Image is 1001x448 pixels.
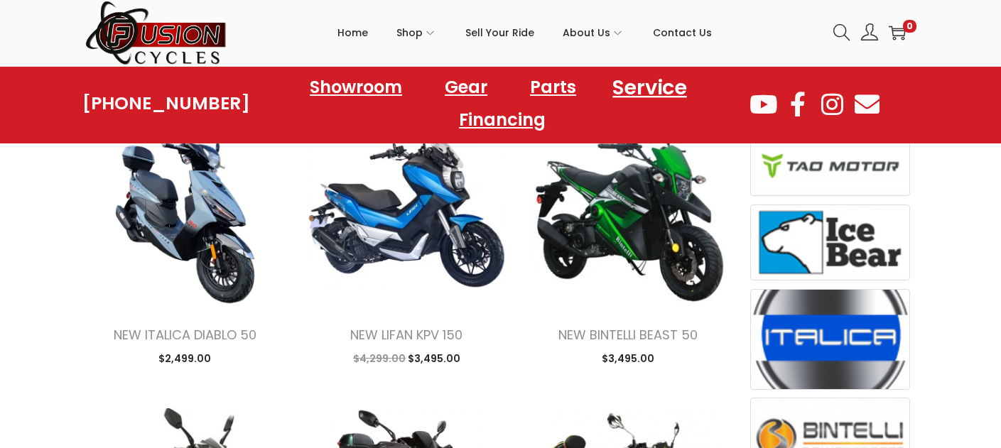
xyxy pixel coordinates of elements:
nav: Menu [250,71,747,136]
a: Home [337,1,368,65]
a: Service [595,67,703,106]
a: Shop [396,1,437,65]
img: Italica Motors [751,290,910,389]
span: About Us [563,15,610,50]
span: $ [158,351,165,366]
span: Contact Us [653,15,712,50]
a: NEW LIFAN KPV 150 [350,326,462,344]
a: Sell Your Ride [465,1,534,65]
a: 0 [889,24,906,41]
nav: Primary navigation [227,1,823,65]
a: About Us [563,1,624,65]
a: Financing [445,104,560,136]
img: Ice Bear [751,205,910,280]
span: 3,495.00 [408,351,460,366]
span: 2,499.00 [158,351,211,366]
span: Shop [396,15,423,50]
a: Parts [516,71,590,104]
a: [PHONE_NUMBER] [82,94,250,114]
span: 4,299.00 [353,351,406,366]
span: Sell Your Ride [465,15,534,50]
a: NEW BINTELLI BEAST 50 [558,326,698,344]
span: $ [408,351,414,366]
span: Home [337,15,368,50]
a: Contact Us [653,1,712,65]
span: $ [602,351,608,366]
a: NEW ITALICA DIABLO 50 [114,326,256,344]
img: Tao Motor [751,136,910,195]
a: Gear [431,71,502,104]
span: 3,495.00 [602,351,654,366]
a: Showroom [296,71,416,104]
span: $ [353,351,359,366]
